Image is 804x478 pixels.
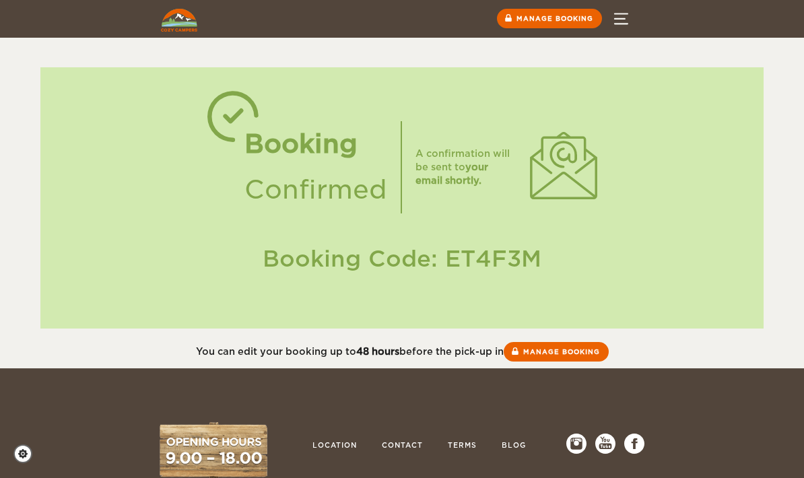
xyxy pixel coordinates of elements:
a: Manage booking [504,342,609,362]
div: A confirmation will be sent to [415,147,516,187]
div: Booking [244,121,387,167]
a: Manage booking [497,9,602,28]
div: Confirmed [244,167,387,213]
a: Blog [495,434,533,459]
div: Booking Code: ET4F3M [54,243,751,275]
a: Cookie settings [13,444,41,463]
a: Terms [441,434,483,459]
img: Cozy Campers [161,9,197,32]
strong: 48 hours [356,346,399,357]
a: Contact [375,434,430,459]
a: Location [306,434,364,459]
